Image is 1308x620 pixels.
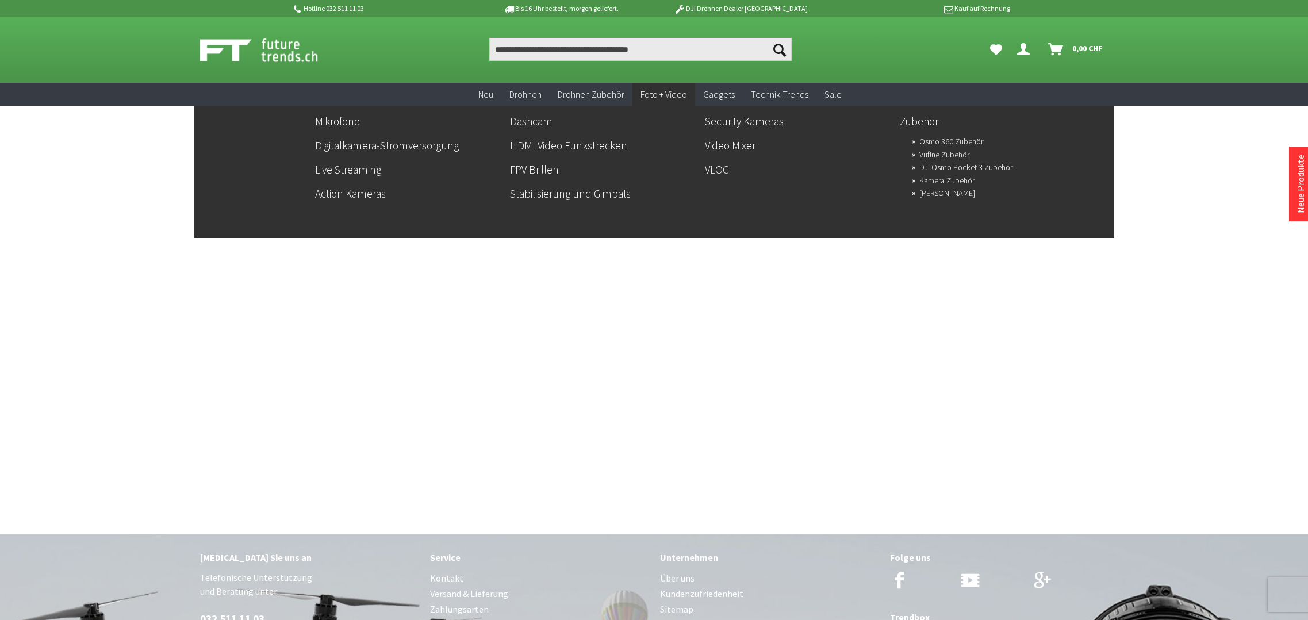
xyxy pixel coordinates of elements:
p: Bis 16 Uhr bestellt, morgen geliefert. [471,2,651,16]
a: Dashcam [510,111,696,131]
a: Drohnen Zubehör [550,83,632,106]
a: Dein Konto [1012,38,1039,61]
a: Live Streaming [315,160,501,179]
a: Vufine Zubehör [919,147,969,163]
a: FPV Brillen [510,160,696,179]
a: Kundenzufriedenheit [660,586,879,602]
div: [MEDICAL_DATA] Sie uns an [200,550,419,565]
a: Video Mixer [705,136,891,155]
a: Sitemap [660,602,879,617]
span: Neu [478,88,493,100]
a: HDMI Video Funkstrecken [510,136,696,155]
a: Technik-Trends [743,83,816,106]
span: Foto + Video [640,88,687,100]
a: Versand & Lieferung [430,586,649,602]
p: Kauf auf Rechnung [831,2,1010,16]
div: Folge uns [890,550,1108,565]
span: Drohnen [509,88,542,100]
a: Security Kameras [705,111,891,131]
a: Action Kameras [315,184,501,203]
a: Kontakt [430,571,649,586]
a: Stabilisierung und Gimbals [510,184,696,203]
input: Produkt, Marke, Kategorie, EAN, Artikelnummer… [489,38,792,61]
a: Foto + Video [632,83,695,106]
a: Sale [816,83,850,106]
a: VLOG [705,160,891,179]
div: Unternehmen [660,550,879,565]
div: Service [430,550,649,565]
a: Neue Produkte [1295,155,1306,213]
a: Digitalkamera-Stromversorgung [315,136,501,155]
a: DJI Osmo Pocket 3 Zubehör [919,159,1012,175]
a: Mikrofone [315,111,501,131]
span: 0,00 CHF [1072,39,1103,57]
span: Technik-Trends [751,88,808,100]
img: Shop Futuretrends - zur Startseite wechseln [200,36,343,64]
span: Sale [824,88,842,100]
a: Über uns [660,571,879,586]
button: Suchen [768,38,792,61]
a: Meine Favoriten [984,38,1008,61]
p: DJI Drohnen Dealer [GEOGRAPHIC_DATA] [651,2,830,16]
a: Zubehör [900,111,1085,131]
a: Kamera Zubehör [919,172,975,188]
a: Zahlungsarten [430,602,649,617]
a: Neu [470,83,501,106]
a: Osmo 360 Zubehör [919,133,983,149]
span: Gadgets [703,88,735,100]
a: Warenkorb [1044,38,1108,61]
p: Hotline 032 511 11 03 [292,2,471,16]
a: Gimbal Zubehör [919,185,975,201]
span: Drohnen Zubehör [558,88,624,100]
a: Gadgets [695,83,743,106]
a: Drohnen [501,83,550,106]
